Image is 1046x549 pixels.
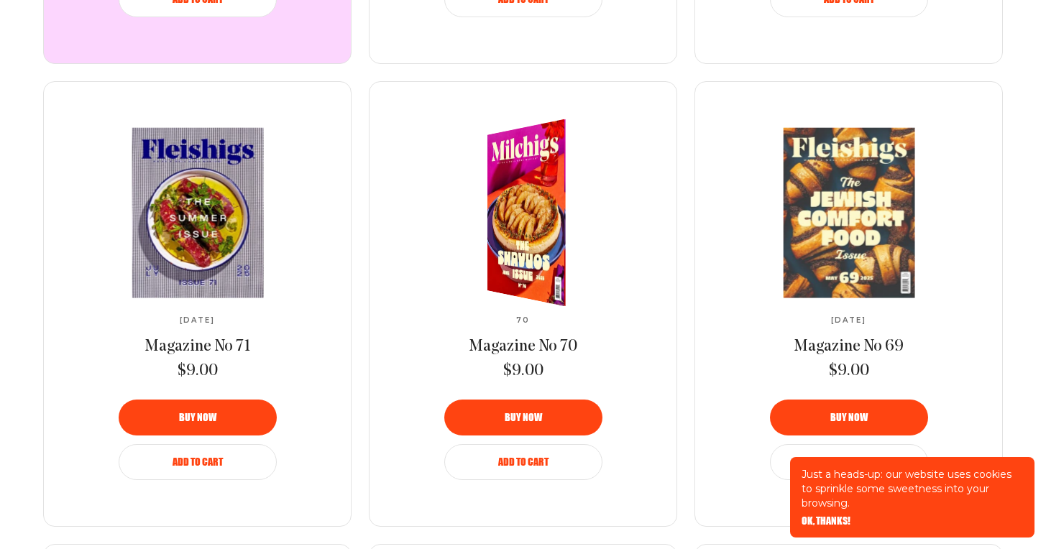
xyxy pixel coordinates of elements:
a: Magazine No 71 [144,336,250,358]
span: Buy now [830,412,868,423]
button: Add to Cart [770,444,928,480]
a: Magazine No 71Magazine No 71 [78,128,318,297]
button: Add to Cart [119,444,277,480]
span: [DATE] [831,316,866,325]
span: Magazine No 71 [144,338,250,355]
span: Buy now [179,412,216,423]
button: Buy now [444,400,602,435]
span: Magazine No 70 [469,338,577,355]
span: Add to Cart [498,457,549,467]
button: Buy now [770,400,928,435]
button: Add to Cart [444,444,602,480]
span: Buy now [505,412,542,423]
span: $9.00 [178,361,218,382]
button: OK, THANKS! [802,516,850,526]
span: Add to Cart [173,457,223,467]
a: Magazine No 70Magazine No 70 [403,128,643,297]
span: $9.00 [503,361,543,382]
button: Buy now [119,400,277,435]
p: Just a heads-up: our website uses cookies to sprinkle some sweetness into your browsing. [802,467,1023,510]
span: 70 [516,316,530,325]
span: [DATE] [180,316,215,325]
span: $9.00 [829,361,869,382]
a: Magazine No 70 [469,336,577,358]
a: Magazine No 69 [794,336,904,358]
img: Magazine No 70 [462,111,607,315]
span: Magazine No 69 [794,338,904,355]
img: Magazine No 69 [728,128,969,298]
a: Magazine No 69Magazine No 69 [729,128,969,297]
img: Magazine No 70 [463,111,607,315]
img: Magazine No 71 [77,128,318,298]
